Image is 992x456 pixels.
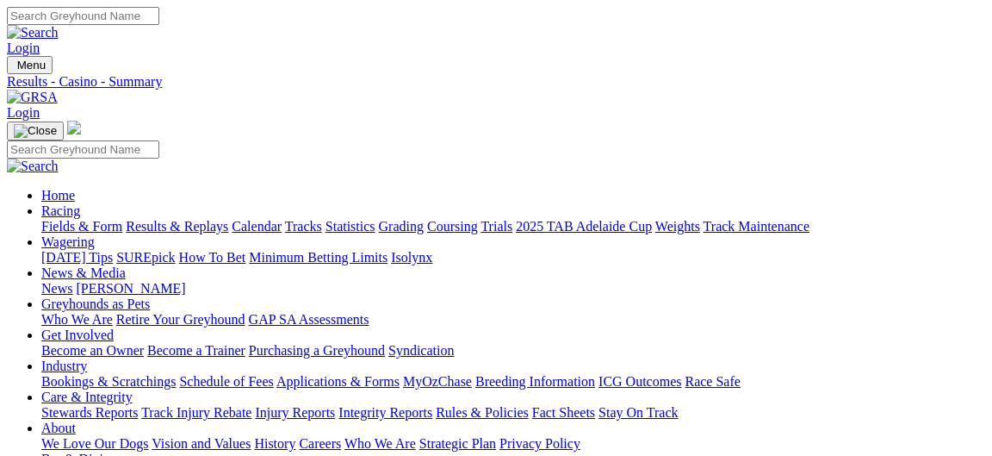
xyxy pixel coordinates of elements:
[179,374,273,389] a: Schedule of Fees
[7,105,40,120] a: Login
[76,281,185,296] a: [PERSON_NAME]
[14,124,57,138] img: Close
[598,405,678,420] a: Stay On Track
[499,436,580,451] a: Privacy Policy
[7,7,159,25] input: Search
[655,219,700,234] a: Weights
[41,203,80,218] a: Racing
[141,405,251,420] a: Track Injury Rebate
[7,90,58,105] img: GRSA
[532,405,595,420] a: Fact Sheets
[41,297,150,311] a: Greyhounds as Pets
[41,421,76,435] a: About
[704,219,809,234] a: Track Maintenance
[116,250,175,265] a: SUREpick
[7,56,53,74] button: Toggle navigation
[41,374,176,389] a: Bookings & Scratchings
[249,250,387,265] a: Minimum Betting Limits
[427,219,478,234] a: Coursing
[41,234,95,249] a: Wagering
[41,436,148,451] a: We Love Our Dogs
[232,219,282,234] a: Calendar
[7,74,985,90] a: Results - Casino - Summary
[41,436,985,452] div: About
[67,121,81,134] img: logo-grsa-white.png
[41,405,138,420] a: Stewards Reports
[41,359,87,373] a: Industry
[254,436,295,451] a: History
[41,250,113,265] a: [DATE] Tips
[41,312,113,327] a: Who We Are
[7,25,59,41] img: Search
[147,343,245,358] a: Become a Trainer
[41,188,75,203] a: Home
[299,436,341,451] a: Careers
[41,281,72,296] a: News
[41,250,985,265] div: Wagering
[285,219,322,234] a: Tracks
[152,436,251,451] a: Vision and Values
[685,374,740,389] a: Race Safe
[41,343,144,358] a: Become an Owner
[7,122,64,141] button: Toggle navigation
[436,405,529,420] a: Rules & Policies
[480,219,512,234] a: Trials
[41,390,133,404] a: Care & Integrity
[388,343,454,358] a: Syndication
[255,405,335,420] a: Injury Reports
[516,219,652,234] a: 2025 TAB Adelaide Cup
[475,374,595,389] a: Breeding Information
[41,328,114,342] a: Get Involved
[7,159,59,174] img: Search
[41,265,126,280] a: News & Media
[379,219,424,234] a: Grading
[391,250,432,265] a: Isolynx
[7,41,40,55] a: Login
[7,141,159,159] input: Search
[41,219,122,234] a: Fields & Form
[179,250,246,265] a: How To Bet
[419,436,496,451] a: Strategic Plan
[41,312,985,328] div: Greyhounds as Pets
[338,405,432,420] a: Integrity Reports
[41,281,985,297] div: News & Media
[598,374,681,389] a: ICG Outcomes
[276,374,400,389] a: Applications & Forms
[403,374,472,389] a: MyOzChase
[116,312,245,327] a: Retire Your Greyhound
[126,219,228,234] a: Results & Replays
[17,59,46,72] span: Menu
[325,219,375,234] a: Statistics
[41,219,985,234] div: Racing
[41,405,985,421] div: Care & Integrity
[344,436,416,451] a: Who We Are
[249,343,385,358] a: Purchasing a Greyhound
[249,312,369,327] a: GAP SA Assessments
[41,374,985,390] div: Industry
[41,343,985,359] div: Get Involved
